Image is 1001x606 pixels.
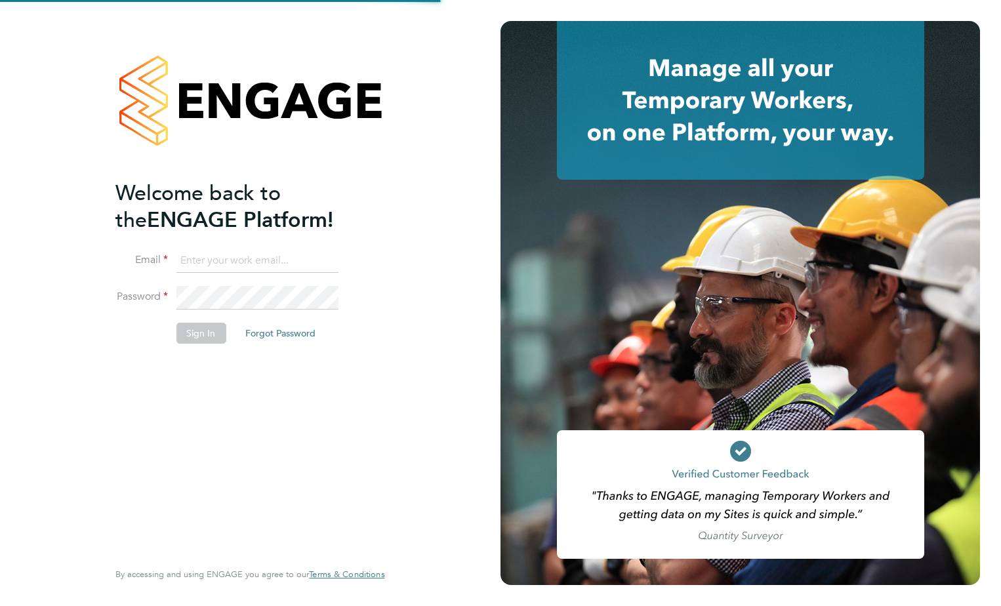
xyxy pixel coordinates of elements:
a: Terms & Conditions [309,569,384,580]
label: Email [115,253,168,267]
button: Forgot Password [235,323,326,344]
h2: ENGAGE Platform! [115,180,371,233]
span: Welcome back to the [115,180,281,233]
label: Password [115,290,168,304]
span: By accessing and using ENGAGE you agree to our [115,569,384,580]
input: Enter your work email... [176,249,338,273]
button: Sign In [176,323,226,344]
